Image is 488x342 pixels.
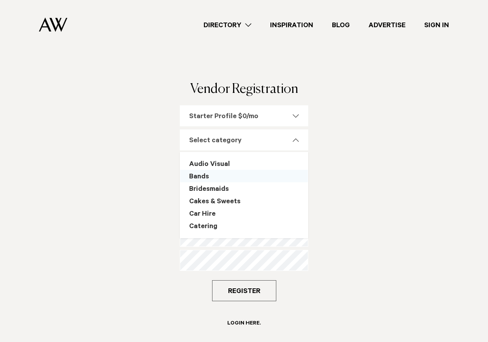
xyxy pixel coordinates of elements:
[180,157,308,170] div: Audio Visual
[180,170,308,182] div: Bands
[359,20,415,30] a: Advertise
[212,280,276,301] button: Register
[261,20,323,30] a: Inspiration
[227,320,261,334] a: Login here.
[180,232,308,244] div: Celebrants
[180,207,308,220] div: Car Hire
[39,17,67,32] img: Auckland Weddings Logo
[180,182,308,195] div: Bridesmaids
[180,195,308,207] div: Cakes & Sweets
[189,136,290,146] div: Select category
[180,220,308,232] div: Catering
[227,320,261,328] h6: Login here.
[194,20,261,30] a: Directory
[180,83,308,96] h1: Vendor Registration
[189,112,290,122] div: Starter Profile $0/mo
[323,20,359,30] a: Blog
[415,20,458,30] a: Sign In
